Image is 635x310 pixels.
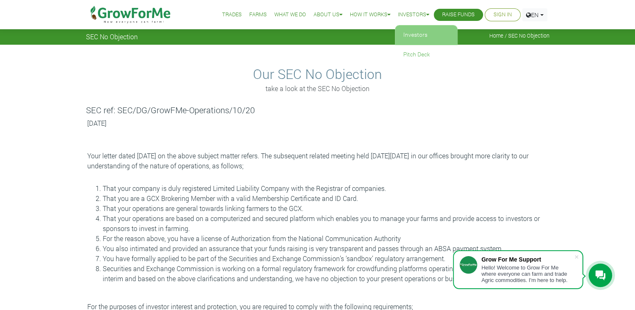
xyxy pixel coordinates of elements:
[395,45,458,64] a: Pitch Deck
[103,193,549,203] li: That you are a GCX Brokering Member with a valid Membership Certificate and ID Card.
[398,10,429,19] a: Investors
[103,264,549,284] li: Securities and Exchange Commission is working on a formal regulatory framework for crowdfunding p...
[314,10,342,19] a: About Us
[522,8,547,21] a: EN
[103,213,549,234] li: That your operations are based on a computerized and secured platform which enables you to manage...
[103,203,549,213] li: That your operations are general towards linking farmers to the GCX.
[442,10,475,19] a: Raise Funds
[87,84,548,94] p: take a look at the SEC No Objection
[481,264,574,283] div: Hello! Welcome to Grow For Me where everyone can farm and trade Agric commodities. I'm here to help.
[103,244,549,254] li: You also intimated and provided an assurance that your funds raising is very transparent and pass...
[395,25,458,45] a: Investors
[249,10,267,19] a: Farms
[103,183,549,193] li: That your company is duly registered Limited Liability Company with the Registrar of companies.
[350,10,390,19] a: How it Works
[274,10,306,19] a: What We Do
[86,33,138,41] span: SEC No Objection
[222,10,242,19] a: Trades
[87,118,548,128] p: [DATE]
[493,10,512,19] a: Sign In
[103,254,549,264] li: You have formally applied to be part of the Securities and Exchange Commission’s ‘sandbox’ regula...
[87,151,548,171] p: Your letter dated [DATE] on the above subject matter refers. The subsequent related meeting held ...
[87,66,548,82] h2: Our SEC No Objection
[489,33,549,39] span: Home / SEC No Objection
[481,256,574,263] div: Grow For Me Support
[103,234,549,244] li: For the reason above, you have a license of Authorization from the National Communication Authority
[86,105,549,115] h5: SEC ref: SEC/DG/GrowFMe-Operations/10/20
